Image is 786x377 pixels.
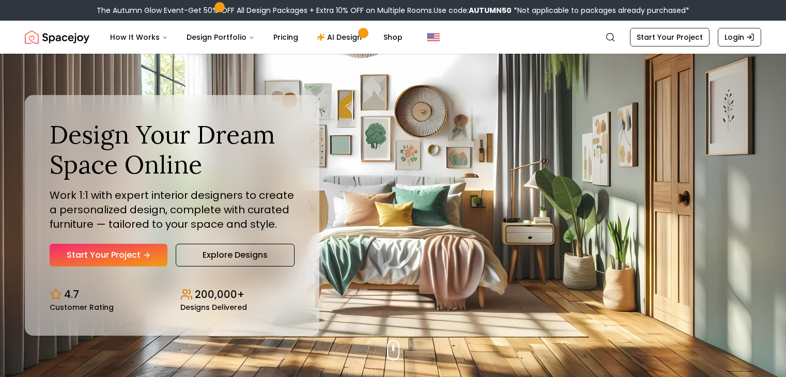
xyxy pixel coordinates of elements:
p: Work 1:1 with expert interior designers to create a personalized design, complete with curated fu... [50,188,295,231]
nav: Main [102,27,411,48]
small: Customer Rating [50,304,114,311]
p: 4.7 [64,287,79,302]
span: *Not applicable to packages already purchased* [512,5,689,15]
img: Spacejoy Logo [25,27,89,48]
a: Shop [375,27,411,48]
nav: Global [25,21,761,54]
p: 200,000+ [195,287,244,302]
button: Design Portfolio [178,27,263,48]
img: United States [427,31,440,43]
button: How It Works [102,27,176,48]
h1: Design Your Dream Space Online [50,120,295,179]
a: Spacejoy [25,27,89,48]
div: Design stats [50,279,295,311]
b: AUTUMN50 [469,5,512,15]
small: Designs Delivered [180,304,247,311]
span: Use code: [434,5,512,15]
a: Start Your Project [630,28,710,46]
a: AI Design [309,27,373,48]
a: Start Your Project [50,244,167,266]
a: Explore Designs [176,244,295,266]
a: Pricing [265,27,306,48]
div: The Autumn Glow Event-Get 50% OFF All Design Packages + Extra 10% OFF on Multiple Rooms. [97,5,689,15]
a: Login [718,28,761,46]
